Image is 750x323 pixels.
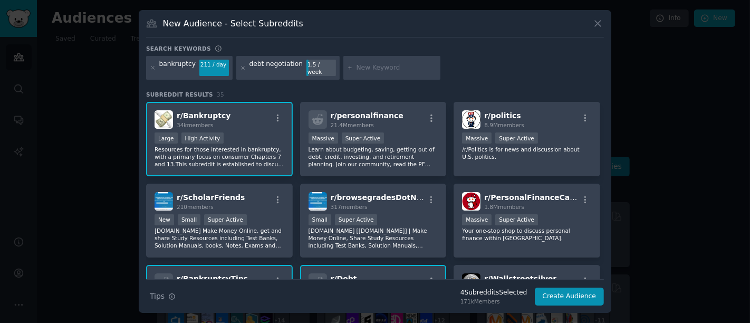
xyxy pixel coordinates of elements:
span: 1.8M members [484,204,524,210]
p: Your one-stop shop to discuss personal finance within [GEOGRAPHIC_DATA]. [462,227,592,242]
div: Super Active [204,214,247,225]
span: r/ Debt [331,274,357,283]
h3: New Audience - Select Subreddits [163,18,303,29]
div: Super Active [342,132,384,144]
span: r/ Wallstreetsilver [484,274,556,283]
span: 8.9M members [484,122,524,128]
span: r/ personalfinance [331,111,403,120]
span: Tips [150,291,165,302]
div: Super Active [495,214,538,225]
div: 171k Members [460,298,527,305]
h3: Search keywords [146,45,211,52]
p: Learn about budgeting, saving, getting out of debt, credit, investing, and retirement planning. J... [309,146,438,168]
div: 1.5 / week [306,60,336,77]
img: ScholarFriends [155,192,173,211]
input: New Keyword [357,63,437,73]
img: Wallstreetsilver [462,273,480,292]
img: browsegradesDotNet [309,192,327,211]
span: 210 members [177,204,214,210]
p: [DOMAIN_NAME] Make Money Online, get and share Study Resources including Test Banks, Solution Man... [155,227,284,249]
span: r/ Bankruptcy [177,111,230,120]
span: 34k members [177,122,213,128]
div: Super Active [495,132,538,144]
p: /r/Politics is for news and discussion about U.S. politics. [462,146,592,160]
div: Massive [462,214,492,225]
div: Massive [309,132,338,144]
span: 317 members [331,204,368,210]
div: 4 Subreddit s Selected [460,288,527,298]
div: Massive [462,132,492,144]
div: bankruptcy [159,60,196,77]
span: r/ politics [484,111,521,120]
span: r/ browsegradesDotNet [331,193,425,202]
span: r/ BankruptcyTips [177,274,248,283]
span: r/ ScholarFriends [177,193,245,202]
div: Large [155,132,178,144]
img: politics [462,110,480,129]
div: High Activity [181,132,224,144]
p: [DOMAIN_NAME] [[DOMAIN_NAME]] | Make Money Online, Share Study Resources including Test Banks, So... [309,227,438,249]
div: New [155,214,174,225]
div: 211 / day [199,60,229,69]
img: PersonalFinanceCanada [462,192,480,211]
span: 35 [217,91,224,98]
div: Super Active [335,214,378,225]
div: Small [309,214,331,225]
div: debt negotiation [249,60,303,77]
img: Bankruptcy [155,110,173,129]
button: Create Audience [535,288,604,306]
span: Subreddit Results [146,91,213,98]
p: Resources for those interested in bankruptcy, with a primary focus on consumer Chapters 7 and 13.... [155,146,284,168]
span: 21.4M members [331,122,374,128]
div: Small [178,214,200,225]
span: r/ PersonalFinanceCanada [484,193,590,202]
button: Tips [146,287,179,306]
